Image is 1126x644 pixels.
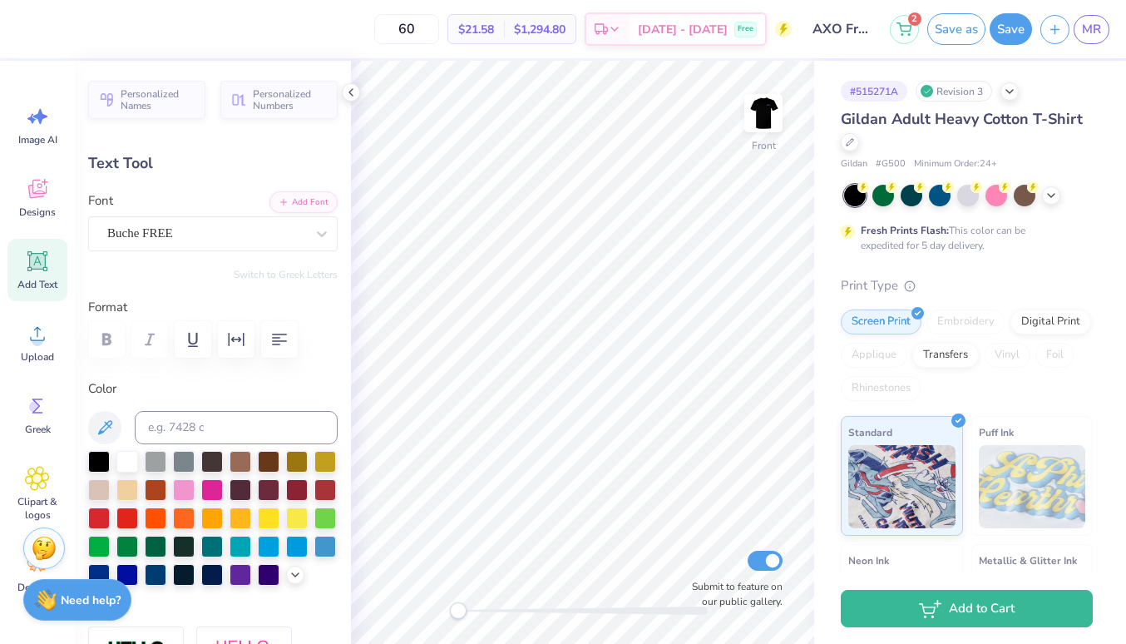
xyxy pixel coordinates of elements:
span: Puff Ink [979,424,1014,441]
img: Standard [848,445,956,528]
span: Standard [848,424,892,441]
span: Decorate [17,581,57,594]
strong: Fresh Prints Flash: [861,224,949,237]
span: Personalized Names [121,88,195,111]
span: Designs [19,206,56,219]
span: Image AI [18,133,57,146]
span: # G500 [876,157,906,171]
img: Front [747,97,780,130]
button: Switch to Greek Letters [234,268,338,281]
div: Accessibility label [450,602,467,619]
button: Personalized Numbers [220,81,338,119]
label: Color [88,379,338,399]
div: Applique [841,343,907,368]
span: Clipart & logos [10,495,65,522]
div: Digital Print [1010,310,1091,334]
button: 2 [890,15,919,44]
div: Vinyl [984,343,1030,368]
img: Puff Ink [979,445,1086,528]
input: e.g. 7428 c [135,411,338,444]
label: Submit to feature on our public gallery. [683,579,783,609]
span: Upload [21,350,54,364]
div: This color can be expedited for 5 day delivery. [861,223,1065,253]
div: Front [752,138,776,153]
span: MR [1082,20,1101,39]
span: Minimum Order: 24 + [914,157,997,171]
input: – – [374,14,439,44]
span: Gildan [841,157,867,171]
span: Personalized Numbers [253,88,328,111]
button: Save as [927,13,985,45]
div: Print Type [841,276,1093,295]
span: [DATE] - [DATE] [638,21,728,38]
button: Add Font [269,191,338,213]
span: $1,294.80 [514,21,565,38]
strong: Need help? [61,592,121,608]
div: Rhinestones [841,376,921,401]
label: Font [88,191,113,211]
div: Screen Print [841,310,921,334]
button: Add to Cart [841,590,1093,627]
label: Format [88,298,338,317]
span: 2 [908,12,921,26]
div: Foil [1035,343,1074,368]
span: Add Text [17,278,57,291]
div: Transfers [912,343,979,368]
button: Save [990,13,1032,45]
span: Greek [25,423,51,436]
div: Text Tool [88,152,338,175]
span: Metallic & Glitter Ink [979,552,1077,569]
span: Gildan Adult Heavy Cotton T-Shirt [841,109,1083,129]
span: $21.58 [458,21,494,38]
input: Untitled Design [800,12,882,46]
span: Free [738,23,753,35]
span: Neon Ink [848,552,889,569]
button: Personalized Names [88,81,205,119]
div: # 515271A [841,81,907,102]
div: Embroidery [926,310,1005,334]
div: Revision 3 [916,81,992,102]
a: MR [1074,15,1109,44]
